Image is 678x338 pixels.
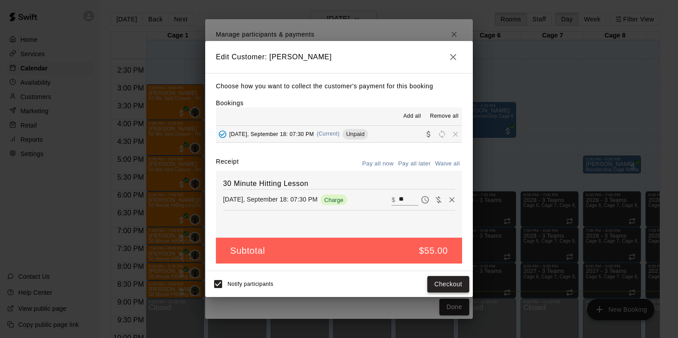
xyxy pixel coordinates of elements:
span: [DATE], September 18: 07:30 PM [229,131,314,137]
span: Add all [403,112,421,121]
span: (Current) [317,131,340,137]
span: Remove all [430,112,459,121]
label: Receipt [216,157,239,171]
label: Bookings [216,99,244,107]
span: Reschedule [435,130,449,137]
h5: Subtotal [230,245,265,257]
h2: Edit Customer: [PERSON_NAME] [205,41,473,73]
span: Unpaid [343,131,368,137]
button: Remove [445,193,459,206]
button: Remove all [426,109,462,124]
span: Notify participants [227,281,273,288]
button: Added - Collect Payment [216,128,229,141]
button: Pay all now [360,157,396,171]
h5: $55.00 [419,245,448,257]
button: Added - Collect Payment[DATE], September 18: 07:30 PM(Current)UnpaidCollect paymentRescheduleRemove [216,126,462,142]
span: Collect payment [422,130,435,137]
span: Remove [449,130,462,137]
span: Pay later [418,195,432,203]
button: Pay all later [396,157,433,171]
span: Waive payment [432,195,445,203]
button: Waive all [433,157,462,171]
h6: 30 Minute Hitting Lesson [223,178,455,190]
p: $ [392,195,395,204]
button: Checkout [427,276,469,293]
span: Charge [321,197,347,203]
p: [DATE], September 18: 07:30 PM [223,195,318,204]
p: Choose how you want to collect the customer's payment for this booking [216,81,462,92]
button: Add all [398,109,426,124]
